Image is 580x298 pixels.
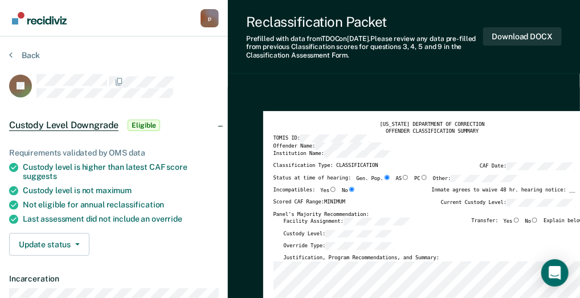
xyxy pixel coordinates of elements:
div: Custody level is higher than latest CAF score [23,162,219,182]
button: Back [9,50,40,60]
label: Gen. Pop. [357,175,391,183]
label: PC [414,175,428,183]
div: p [201,9,219,27]
div: Panel's Majority Recommendation: [273,211,575,218]
div: Requirements validated by OMS data [9,148,219,158]
span: Custody Level Downgrade [9,120,119,131]
dt: Incarceration [9,274,219,284]
span: reclassification [107,200,165,209]
input: Override Type: [325,242,394,250]
input: CAF Date: [507,162,575,170]
div: Open Intercom Messenger [541,259,569,287]
input: Current Custody Level: [507,199,575,207]
label: No [525,218,539,226]
input: Custody Level: [325,230,394,238]
label: Scored CAF Range: MINIMUM [273,199,345,207]
label: Institution Name: [273,150,393,158]
label: Classification Type: CLASSIFICATION [273,162,378,170]
div: Last assessment did not include an [23,214,219,224]
div: Incompatibles: [273,187,356,199]
label: Yes [320,187,337,194]
label: Current Custody Level: [441,199,575,207]
div: Inmate agrees to waive 48 hr. hearing notice: __ [431,187,575,199]
input: AS [402,175,409,180]
label: AS [396,175,410,183]
input: No [348,187,356,192]
input: PC [420,175,428,180]
img: Recidiviz [12,12,67,25]
input: No [531,218,538,223]
label: Justification, Program Recommendations, and Summary: [284,255,439,262]
button: Profile dropdown button [201,9,219,27]
button: Download DOCX [483,27,562,46]
span: Eligible [128,120,160,131]
div: Prefilled with data from TDOC on [DATE] . Please review any data pre-filled from previous Classif... [246,35,483,59]
span: override [152,214,182,223]
input: Other: [451,175,520,183]
label: Yes [504,218,520,226]
label: Custody Level: [284,230,394,238]
div: Custody level is not [23,186,219,195]
label: TOMIS ID: [273,134,369,142]
label: Offender Name: [273,142,384,150]
button: Update status [9,233,89,256]
label: Override Type: [284,242,394,250]
input: Offender Name: [315,142,384,150]
span: maximum [96,186,132,195]
input: Institution Name: [324,150,393,158]
div: Not eligible for annual [23,200,219,210]
input: TOMIS ID: [300,134,369,142]
div: Status at time of hearing: [273,175,520,187]
label: Facility Assignment: [284,218,412,226]
input: Yes [329,187,337,192]
input: Facility Assignment: [344,218,412,226]
div: Reclassification Packet [246,14,483,30]
span: suggests [23,172,57,181]
input: Yes [513,218,520,223]
label: Other: [433,175,520,183]
label: No [342,187,356,194]
input: Gen. Pop. [383,175,391,180]
label: CAF Date: [480,162,575,170]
